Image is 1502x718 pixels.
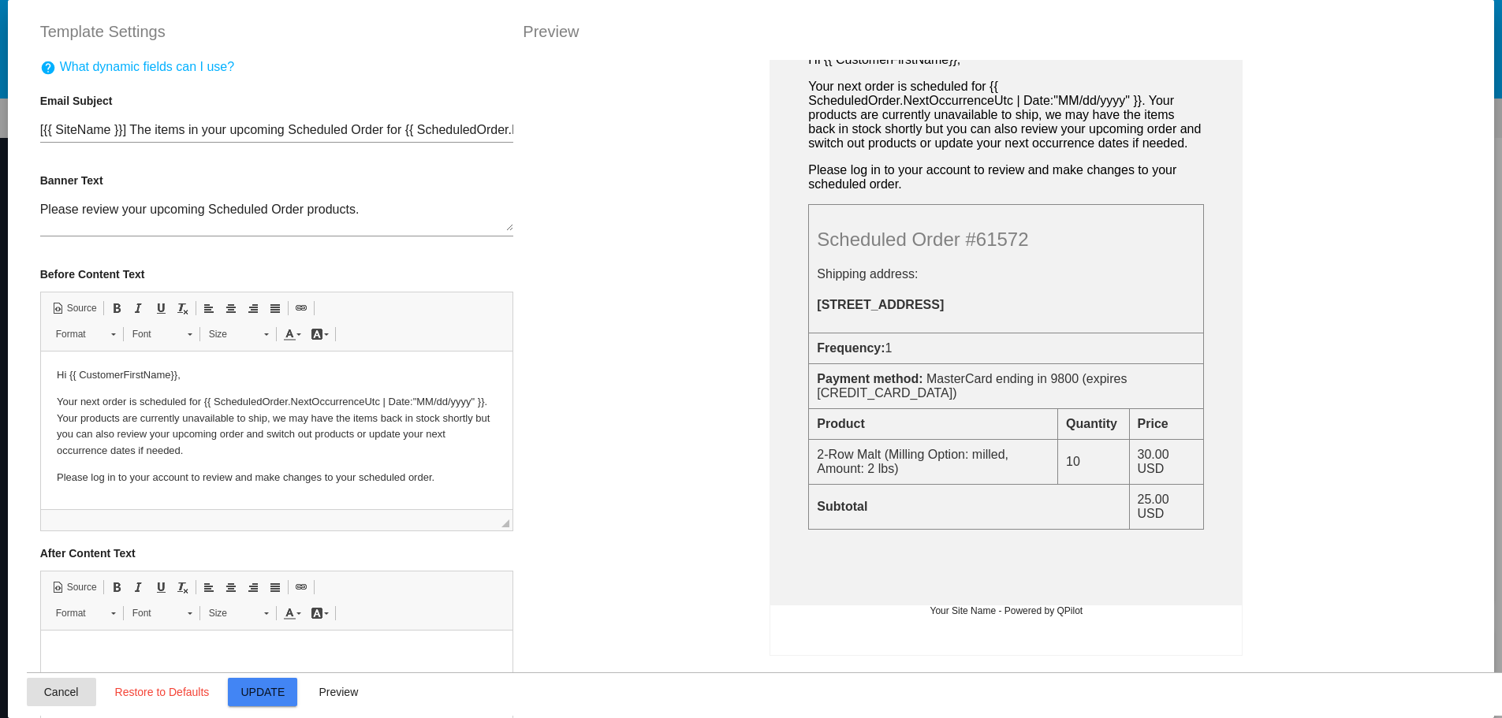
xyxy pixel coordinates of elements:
button: Update [228,678,297,706]
p: Your next order is scheduled for {{ ScheduledOrder.NextOccurrenceUtc | Date:"MM/dd/yyyy" }}. Your... [16,43,457,108]
span: Restore to Defaults [115,686,210,698]
span: Cancel [44,686,79,698]
button: Restore to Defaults [102,678,222,706]
span: Update [241,686,285,698]
span: Preview [319,686,358,698]
p: Please log in to your account to review and make changes to your scheduled order. [16,118,457,135]
div: Preview [509,19,1475,44]
p: Hi {{ CustomerFirstName}}, [16,16,457,32]
div: Template Settings [27,19,510,44]
button: Preview [304,678,373,706]
button: Close dialog [27,678,96,706]
p: Hi {{ CustomerFirstName}}, [808,53,1204,67]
